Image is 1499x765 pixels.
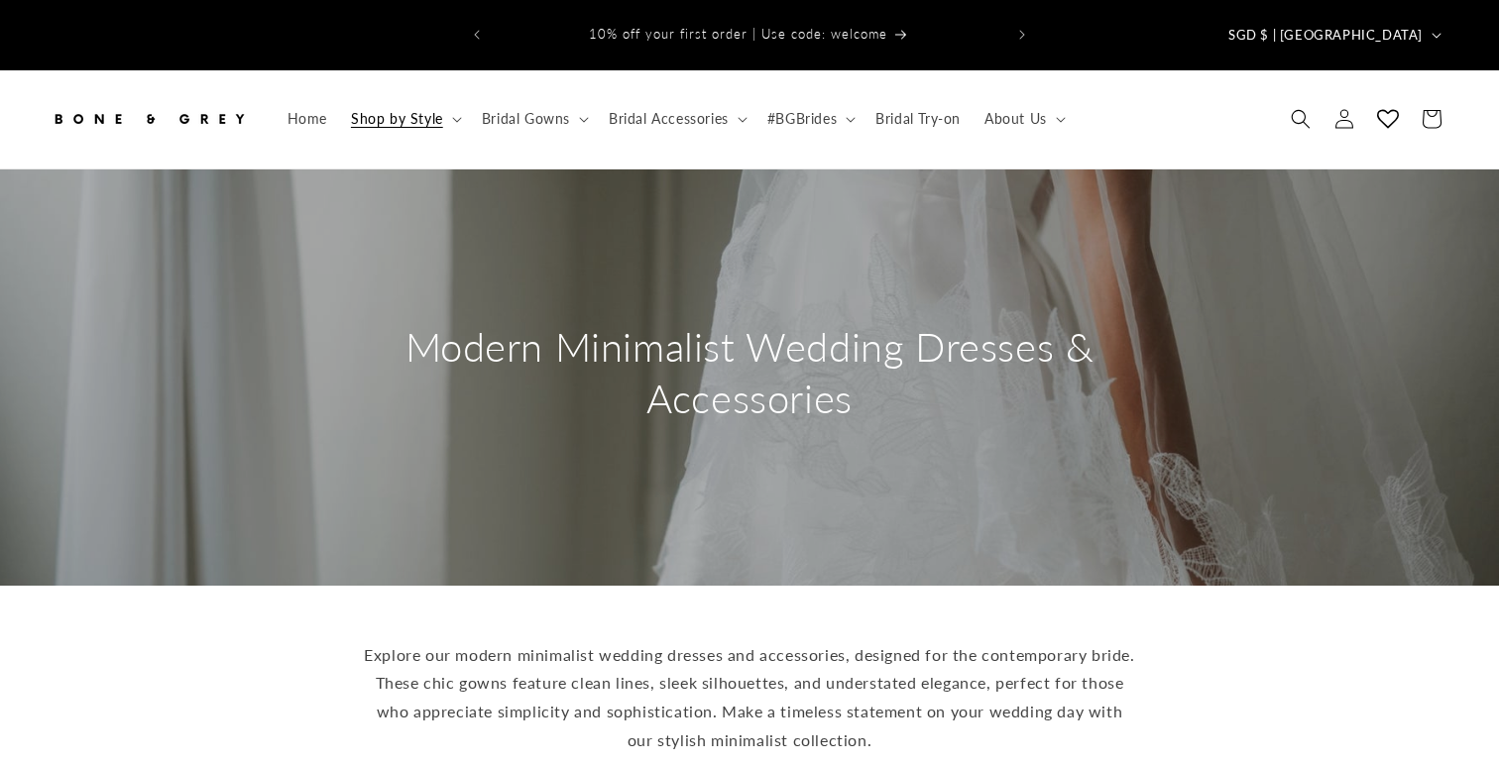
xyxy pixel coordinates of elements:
span: About Us [984,110,1047,128]
h2: Modern Minimalist Wedding Dresses & Accessories [343,321,1156,424]
p: Explore our modern minimalist wedding dresses and accessories, designed for the contemporary brid... [363,641,1136,755]
span: #BGBrides [767,110,837,128]
summary: About Us [973,98,1074,140]
img: Bone and Grey Bridal [50,97,248,141]
button: SGD $ | [GEOGRAPHIC_DATA] [1216,16,1449,54]
button: Previous announcement [455,16,499,54]
button: Next announcement [1000,16,1044,54]
summary: Shop by Style [339,98,470,140]
span: Bridal Gowns [482,110,570,128]
summary: #BGBrides [755,98,864,140]
span: Bridal Accessories [609,110,729,128]
a: Bone and Grey Bridal [43,90,256,149]
a: Home [276,98,339,140]
a: Bridal Try-on [864,98,973,140]
span: Bridal Try-on [875,110,961,128]
span: Home [288,110,327,128]
summary: Bridal Gowns [470,98,597,140]
span: SGD $ | [GEOGRAPHIC_DATA] [1228,26,1423,46]
summary: Bridal Accessories [597,98,755,140]
span: Shop by Style [351,110,443,128]
summary: Search [1279,97,1323,141]
span: 10% off your first order | Use code: welcome [589,26,887,42]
